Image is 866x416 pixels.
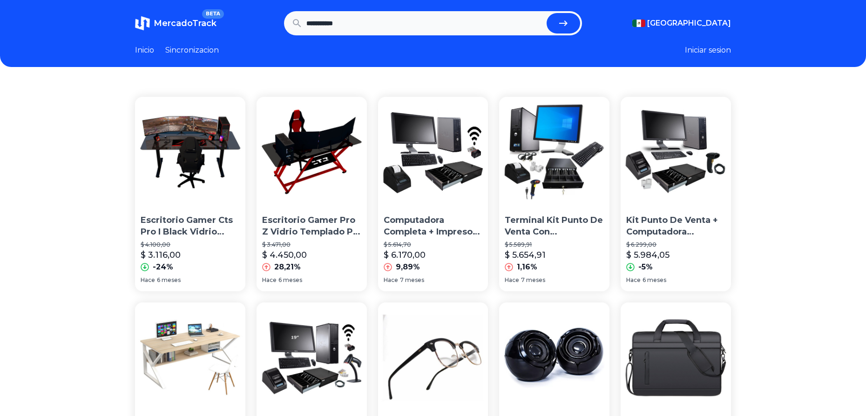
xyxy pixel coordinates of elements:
[257,97,367,291] a: Escritorio Gamer Pro Z Vidrio Templado Pc Computadora Xl1.5mEscritorio Gamer Pro Z Vidrio Templad...
[135,97,245,207] img: Escritorio Gamer Cts Pro I Black Vidrio Temp Pc Computadora
[685,45,731,56] button: Iniciar sesion
[638,262,653,273] p: -5%
[378,97,488,207] img: Computadora Completa + Impresora + Cajon De Dinero + Wifi
[384,241,483,248] p: $ 5.614,70
[632,18,731,29] button: [GEOGRAPHIC_DATA]
[621,97,731,291] a: Kit Punto De Venta + Computadora Completa Envio GratisKit Punto De Venta + Computadora Completa E...
[202,9,224,19] span: BETA
[257,97,367,207] img: Escritorio Gamer Pro Z Vidrio Templado Pc Computadora Xl1.5m
[643,276,666,284] span: 6 meses
[400,276,424,284] span: 7 meses
[135,45,154,56] a: Inicio
[396,262,420,273] p: 9,89%
[141,276,155,284] span: Hace
[262,215,361,238] p: Escritorio Gamer Pro Z Vidrio Templado Pc Computadora Xl1.5m
[505,248,546,262] p: $ 5.654,91
[135,97,245,291] a: Escritorio Gamer Cts Pro I Black Vidrio Temp Pc Computadora Escritorio Gamer Cts Pro I Black Vidr...
[141,241,240,248] p: $ 4.100,00
[135,16,150,31] img: MercadoTrack
[278,276,302,284] span: 6 meses
[154,18,216,28] span: MercadoTrack
[505,276,519,284] span: Hace
[505,215,604,238] p: Terminal Kit Punto De Venta Con Computadora Completa 4gb Ram
[153,262,173,273] p: -24%
[384,215,483,238] p: Computadora Completa + Impresora + Cajon De Dinero + Wifi
[647,18,731,29] span: [GEOGRAPHIC_DATA]
[378,97,488,291] a: Computadora Completa + Impresora + Cajon De Dinero + WifiComputadora Completa + Impresora + Cajon...
[262,248,307,262] p: $ 4.450,00
[632,20,645,27] img: Mexico
[157,276,181,284] span: 6 meses
[621,302,731,413] img: Portafolios Mochila De Moda Simple Para Computadora
[141,248,181,262] p: $ 3.116,00
[626,241,725,248] p: $ 6.299,00
[521,276,545,284] span: 7 meses
[135,302,245,413] img: Escritorio De Computadora Acabado Maple Japones Minimalista
[135,16,216,31] a: MercadoTrackBETA
[378,302,488,413] img: Lentes Para Computadora Retro Moda Nerd Anti Luz Azul
[262,241,361,248] p: $ 3.471,00
[257,302,367,413] img: Kit Punto De Venta Computadora Completa 4gb Ram Software
[141,215,240,238] p: Escritorio Gamer Cts Pro I Black Vidrio Temp Pc Computadora
[274,262,301,273] p: 28,21%
[517,262,537,273] p: 1,16%
[626,248,670,262] p: $ 5.984,05
[262,276,277,284] span: Hace
[499,97,609,291] a: Terminal Kit Punto De Venta Con Computadora Completa 4gb RamTerminal Kit Punto De Venta Con Compu...
[165,45,219,56] a: Sincronizacion
[499,302,609,413] img: Bocinas Vorago Spk-105 Negro Pasivas Para Computadora Usb
[384,248,426,262] p: $ 6.170,00
[384,276,398,284] span: Hace
[626,276,641,284] span: Hace
[505,241,604,248] p: $ 5.589,91
[626,215,725,238] p: Kit Punto De Venta + Computadora Completa Envio Gratis
[621,97,731,207] img: Kit Punto De Venta + Computadora Completa Envio Gratis
[499,97,609,207] img: Terminal Kit Punto De Venta Con Computadora Completa 4gb Ram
